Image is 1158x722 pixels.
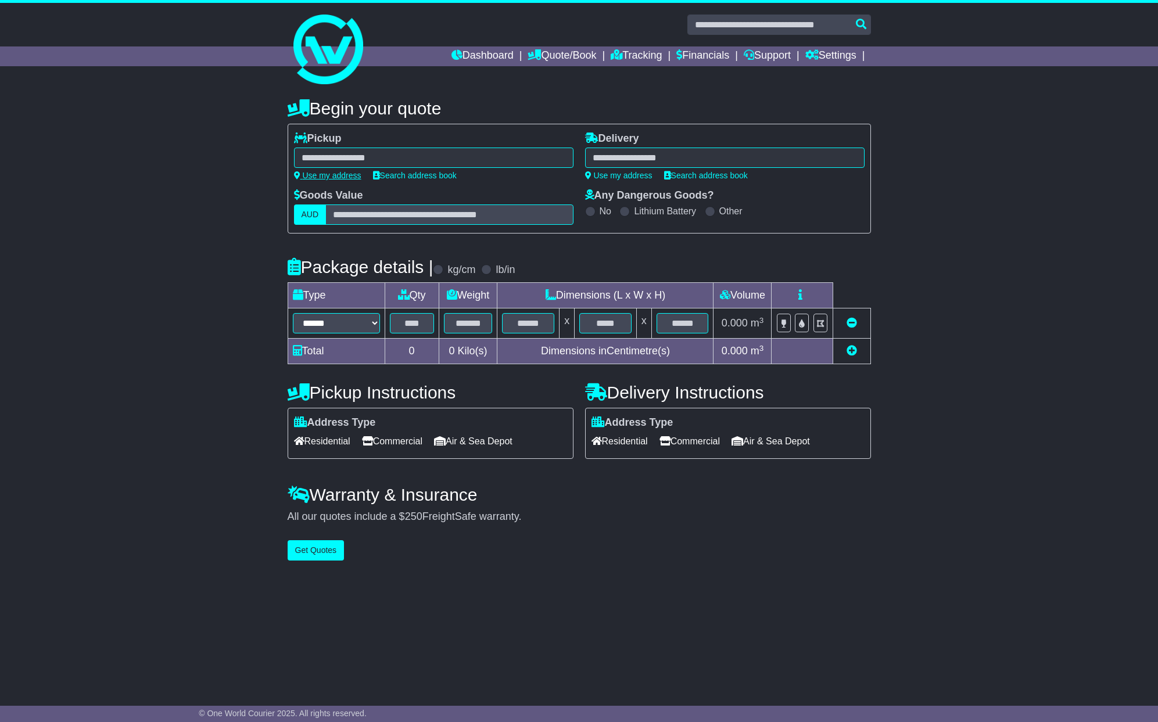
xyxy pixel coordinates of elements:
h4: Delivery Instructions [585,383,871,402]
span: 0.000 [722,345,748,357]
span: m [751,317,764,329]
label: AUD [294,204,327,225]
a: Financials [676,46,729,66]
td: x [560,308,575,339]
td: Dimensions (L x W x H) [497,283,714,308]
label: Lithium Battery [634,206,696,217]
span: m [751,345,764,357]
span: Residential [591,432,648,450]
button: Get Quotes [288,540,345,561]
td: 0 [385,339,439,364]
span: 0.000 [722,317,748,329]
label: Any Dangerous Goods? [585,189,714,202]
td: Type [288,283,385,308]
span: © One World Courier 2025. All rights reserved. [199,709,367,718]
a: Tracking [611,46,662,66]
a: Use my address [585,171,653,180]
label: Goods Value [294,189,363,202]
span: 250 [405,511,422,522]
a: Quote/Book [528,46,596,66]
div: All our quotes include a $ FreightSafe warranty. [288,511,871,523]
td: Dimensions in Centimetre(s) [497,339,714,364]
label: Other [719,206,743,217]
label: kg/cm [447,264,475,276]
td: x [636,308,651,339]
a: Search address book [664,171,748,180]
td: Kilo(s) [439,339,497,364]
label: Pickup [294,132,342,145]
a: Add new item [847,345,857,357]
h4: Begin your quote [288,99,871,118]
label: lb/in [496,264,515,276]
label: Address Type [294,416,376,429]
span: Residential [294,432,350,450]
span: Commercial [362,432,422,450]
td: Total [288,339,385,364]
h4: Package details | [288,257,433,276]
label: Address Type [591,416,673,429]
a: Search address book [373,171,457,180]
sup: 3 [759,344,764,353]
span: Air & Sea Depot [434,432,512,450]
h4: Pickup Instructions [288,383,573,402]
span: Air & Sea Depot [732,432,810,450]
a: Settings [805,46,856,66]
h4: Warranty & Insurance [288,485,871,504]
a: Remove this item [847,317,857,329]
td: Volume [714,283,772,308]
label: Delivery [585,132,639,145]
a: Use my address [294,171,361,180]
a: Support [744,46,791,66]
td: Weight [439,283,497,308]
a: Dashboard [451,46,514,66]
label: No [600,206,611,217]
span: 0 [449,345,454,357]
sup: 3 [759,316,764,325]
span: Commercial [659,432,720,450]
td: Qty [385,283,439,308]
